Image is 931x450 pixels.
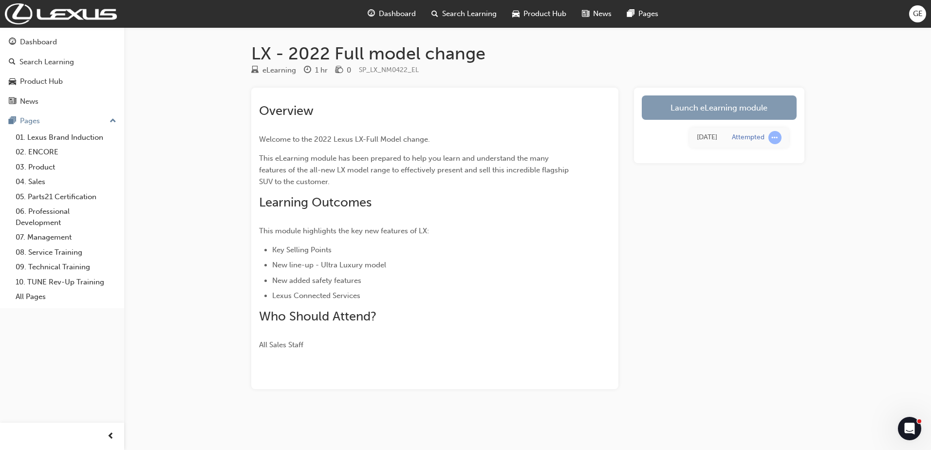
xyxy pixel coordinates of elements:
span: learningRecordVerb_ATTEMPT-icon [768,131,782,144]
a: news-iconNews [574,4,619,24]
span: Learning Outcomes [259,195,372,210]
a: Launch eLearning module [642,95,797,120]
span: news-icon [582,8,589,20]
a: Dashboard [4,33,120,51]
a: 06. Professional Development [12,204,120,230]
a: car-iconProduct Hub [504,4,574,24]
a: 02. ENCORE [12,145,120,160]
span: Product Hub [523,8,566,19]
span: News [593,8,612,19]
a: guage-iconDashboard [360,4,424,24]
button: Pages [4,112,120,130]
div: eLearning [262,65,296,76]
span: up-icon [110,115,116,128]
span: Dashboard [379,8,416,19]
span: GE [913,8,923,19]
span: Who Should Attend? [259,309,376,324]
a: 07. Management [12,230,120,245]
span: pages-icon [627,8,634,20]
div: Pages [20,115,40,127]
a: 04. Sales [12,174,120,189]
span: Overview [259,103,314,118]
span: prev-icon [107,431,114,443]
div: Search Learning [19,56,74,68]
div: Dashboard [20,37,57,48]
span: New line-up - Ultra Luxury model [272,261,386,269]
a: 08. Service Training [12,245,120,260]
a: All Pages [12,289,120,304]
div: Type [251,64,296,76]
div: 1 hr [315,65,328,76]
a: pages-iconPages [619,4,666,24]
div: News [20,96,38,107]
div: Price [335,64,351,76]
a: 03. Product [12,160,120,175]
span: money-icon [335,66,343,75]
span: Search Learning [442,8,497,19]
span: Learning resource code [359,66,419,74]
h1: LX - 2022 Full model change [251,43,804,64]
span: Welcome to the 2022 Lexus LX-Full Model change. [259,135,430,144]
a: 01. Lexus Brand Induction [12,130,120,145]
span: This module highlights the key new features of LX: [259,226,429,235]
img: Trak [5,3,117,24]
span: news-icon [9,97,16,106]
a: News [4,93,120,111]
div: Product Hub [20,76,63,87]
span: search-icon [431,8,438,20]
a: 05. Parts21 Certification [12,189,120,205]
iframe: Intercom live chat [898,417,921,440]
span: Pages [638,8,658,19]
span: This eLearning module has been prepared to help you learn and understand the many features of the... [259,154,571,186]
span: Key Selling Points [272,245,332,254]
div: Wed Sep 03 2025 20:46:09 GMT+1000 (Australian Eastern Standard Time) [697,132,717,143]
a: 10. TUNE Rev-Up Training [12,275,120,290]
span: car-icon [9,77,16,86]
button: GE [909,5,926,22]
span: pages-icon [9,117,16,126]
span: clock-icon [304,66,311,75]
span: guage-icon [9,38,16,47]
a: Product Hub [4,73,120,91]
a: Search Learning [4,53,120,71]
span: New added safety features [272,276,361,285]
span: learningResourceType_ELEARNING-icon [251,66,259,75]
span: guage-icon [368,8,375,20]
div: Attempted [732,133,764,142]
a: 09. Technical Training [12,260,120,275]
button: DashboardSearch LearningProduct HubNews [4,31,120,112]
div: 0 [347,65,351,76]
div: Duration [304,64,328,76]
span: search-icon [9,58,16,67]
span: Lexus Connected Services [272,291,360,300]
span: car-icon [512,8,520,20]
a: search-iconSearch Learning [424,4,504,24]
span: All Sales Staff [259,340,303,349]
